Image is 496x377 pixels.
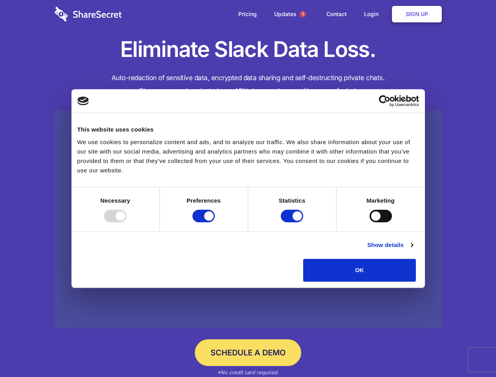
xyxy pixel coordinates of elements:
div: This website uses cookies [77,125,419,134]
a: Wistia video thumbnail [55,111,442,329]
a: Login [356,2,390,26]
strong: Statistics [279,197,306,204]
h4: Auto-redaction of sensitive data, encrypted data sharing and self-destructing private chats. Shar... [55,71,442,97]
strong: Preferences [187,197,221,204]
span: 1 [300,11,306,17]
div: We use cookies to personalize content and ads, and to analyze our traffic. We also share informat... [77,137,419,175]
a: Sign Up [392,6,442,22]
a: Schedule a Demo [195,339,301,366]
h1: Eliminate Slack Data Loss. [55,35,442,64]
a: Usercentrics Cookiebot - opens in a new window [350,95,419,107]
img: logo [77,97,89,105]
strong: Marketing [366,197,395,204]
a: Contact [318,2,355,26]
a: Pricing [231,2,265,26]
button: OK [303,259,416,282]
em: *No credit card required. [217,369,279,375]
img: logo-wordmark-white-trans-d4663122ce5f474addd5e946df7df03e33cb6a1c49d2221995e7729f52c070b2.svg [55,7,122,22]
a: Show details [367,240,413,250]
strong: Necessary [101,197,130,204]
